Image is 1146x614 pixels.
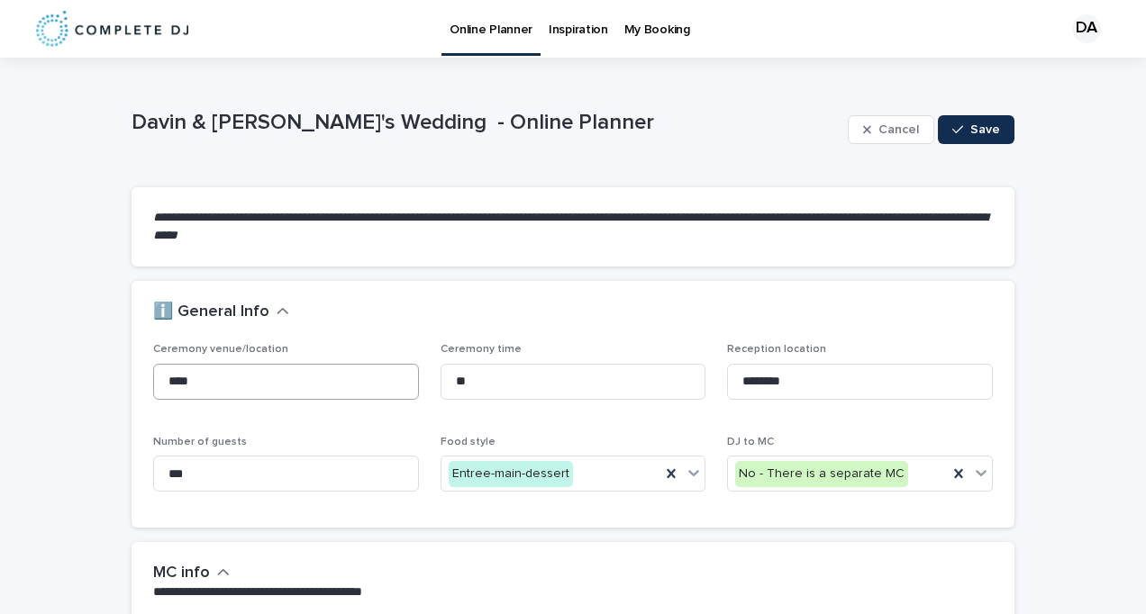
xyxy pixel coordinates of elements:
[449,461,573,487] div: Entree-main-dessert
[878,123,919,136] span: Cancel
[153,437,247,447] span: Number of guests
[938,115,1014,144] button: Save
[735,461,908,487] div: No - There is a separate MC
[970,123,1000,136] span: Save
[153,302,289,322] button: ℹ️ General Info
[441,344,522,355] span: Ceremony time
[1072,14,1101,43] div: DA
[727,344,826,355] span: Reception location
[441,437,496,447] span: Food style
[36,11,188,47] img: 8nP3zCmvR2aWrOmylPw8
[153,564,230,583] button: MC info
[132,110,841,136] p: Davin & [PERSON_NAME]'s Wedding - Online Planner
[848,115,934,144] button: Cancel
[153,344,288,355] span: Ceremony venue/location
[153,564,210,583] h2: MC info
[153,302,269,322] h2: ℹ️ General Info
[727,437,774,447] span: DJ to MC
